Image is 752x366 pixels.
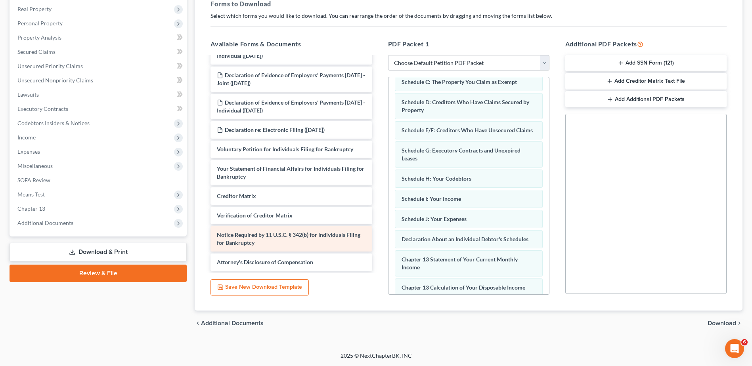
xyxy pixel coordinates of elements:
span: Income [17,134,36,141]
span: Your Statement of Financial Affairs for Individuals Filing for Bankruptcy [217,165,364,180]
span: Schedule H: Your Codebtors [402,175,471,182]
span: Schedule E/F: Creditors Who Have Unsecured Claims [402,127,533,133]
span: SOFA Review [17,177,50,183]
span: Attorney's Disclosure of Compensation [217,259,313,265]
span: Lawsuits [17,91,39,98]
span: Creditor Matrix [217,193,256,199]
span: Means Test [17,191,45,198]
span: Expenses [17,148,40,155]
i: chevron_left [195,320,201,326]
span: Schedule D: Creditors Who Have Claims Secured by Property [402,99,529,113]
span: Schedule J: Your Expenses [402,215,467,222]
button: Add Creditor Matrix Text File [565,73,727,90]
button: Add Additional PDF Packets [565,91,727,108]
span: Property Analysis [17,34,61,41]
p: Select which forms you would like to download. You can rearrange the order of the documents by dr... [210,12,727,20]
span: Chapter 13 Calculation of Your Disposable Income [402,284,525,291]
span: 6 [741,339,748,345]
span: Voluntary Petition for Individuals Filing for Bankruptcy [217,146,353,152]
span: Chapter 13 [17,205,45,212]
iframe: Intercom live chat [725,339,744,358]
button: Add SSN Form (121) [565,55,727,72]
span: Schedule C: The Property You Claim as Exempt [402,78,517,85]
a: Review & File [10,265,187,282]
a: Download & Print [10,243,187,261]
a: Executory Contracts [11,102,187,116]
span: Codebtors Insiders & Notices [17,120,90,126]
span: Miscellaneous [17,162,53,169]
i: chevron_right [736,320,742,326]
span: Additional Documents [201,320,264,326]
button: Download chevron_right [708,320,742,326]
span: Declaration of Evidence of Employers' Payments [DATE] - Individual ([DATE]) [217,99,365,114]
a: Unsecured Priority Claims [11,59,187,73]
span: Declaration of Evidence of Employers' Payments [DATE] - Individual ([DATE]) [217,44,365,59]
span: Real Property [17,6,52,12]
span: Secured Claims [17,48,55,55]
a: chevron_left Additional Documents [195,320,264,326]
span: Download [708,320,736,326]
a: Unsecured Nonpriority Claims [11,73,187,88]
a: Property Analysis [11,30,187,45]
span: Unsecured Nonpriority Claims [17,77,93,84]
span: Declaration About an Individual Debtor's Schedules [402,236,528,242]
span: Executory Contracts [17,105,68,112]
span: Unsecured Priority Claims [17,63,83,69]
h5: PDF Packet 1 [388,39,549,49]
span: Schedule I: Your Income [402,195,461,202]
span: Schedule G: Executory Contracts and Unexpired Leases [402,147,520,162]
button: Save New Download Template [210,279,309,296]
a: Lawsuits [11,88,187,102]
span: Verification of Creditor Matrix [217,212,293,219]
a: Secured Claims [11,45,187,59]
h5: Additional PDF Packets [565,39,727,49]
div: 2025 © NextChapterBK, INC [150,352,602,366]
h5: Available Forms & Documents [210,39,372,49]
span: Declaration of Evidence of Employers' Payments [DATE] - Joint ([DATE]) [217,72,365,86]
span: Declaration re: Electronic Filing ([DATE]) [225,126,325,133]
span: Chapter 13 Statement of Your Current Monthly Income [402,256,518,271]
span: Notice Required by 11 U.S.C. § 342(b) for Individuals Filing for Bankruptcy [217,231,360,246]
a: SOFA Review [11,173,187,187]
span: Personal Property [17,20,63,27]
span: Additional Documents [17,219,73,226]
